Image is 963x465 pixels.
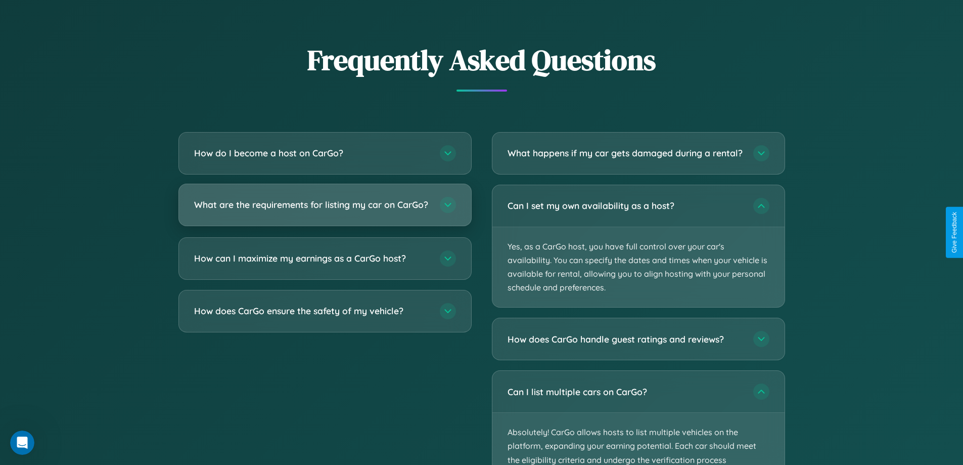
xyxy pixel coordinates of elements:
[492,227,785,308] p: Yes, as a CarGo host, you have full control over your car's availability. You can specify the dat...
[194,252,430,265] h3: How can I maximize my earnings as a CarGo host?
[951,212,958,253] div: Give Feedback
[10,431,34,455] iframe: Intercom live chat
[508,147,743,159] h3: What happens if my car gets damaged during a rental?
[178,40,785,79] h2: Frequently Asked Questions
[194,198,430,211] h3: What are the requirements for listing my car on CarGo?
[194,305,430,317] h3: How does CarGo ensure the safety of my vehicle?
[194,147,430,159] h3: How do I become a host on CarGo?
[508,386,743,398] h3: Can I list multiple cars on CarGo?
[508,199,743,212] h3: Can I set my own availability as a host?
[508,333,743,346] h3: How does CarGo handle guest ratings and reviews?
